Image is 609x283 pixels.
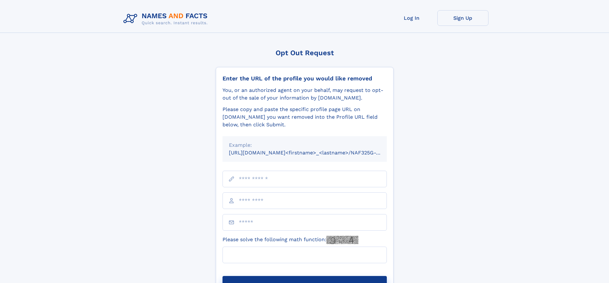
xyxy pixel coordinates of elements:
[229,141,380,149] div: Example:
[223,86,387,102] div: You, or an authorized agent on your behalf, may request to opt-out of the sale of your informatio...
[216,49,394,57] div: Opt Out Request
[223,236,358,244] label: Please solve the following math function:
[437,10,488,26] a: Sign Up
[223,106,387,129] div: Please copy and paste the specific profile page URL on [DOMAIN_NAME] you want removed into the Pr...
[223,75,387,82] div: Enter the URL of the profile you would like removed
[386,10,437,26] a: Log In
[229,150,399,156] small: [URL][DOMAIN_NAME]<firstname>_<lastname>/NAF325G-xxxxxxxx
[121,10,213,27] img: Logo Names and Facts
